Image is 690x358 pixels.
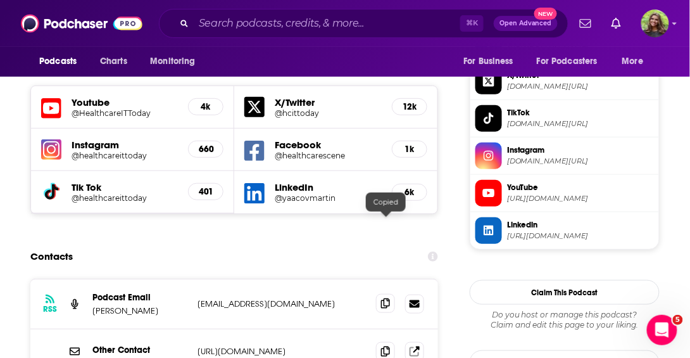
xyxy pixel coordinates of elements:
[141,49,211,74] button: open menu
[72,151,178,160] a: @healthcareittoday
[641,10,669,37] img: User Profile
[507,107,654,118] span: TikTok
[475,217,654,244] a: Linkedin[URL][DOMAIN_NAME]
[494,16,558,31] button: Open AdvancedNew
[199,186,213,197] h5: 401
[507,157,654,166] span: instagram.com/healthcareittoday
[470,310,660,330] div: Claim and edit this page to your liking.
[606,13,626,34] a: Show notifications dropdown
[499,20,552,27] span: Open Advanced
[21,11,142,35] img: Podchaser - Follow, Share and Rate Podcasts
[72,96,178,108] h5: Youtube
[72,108,178,118] a: @HealthcareITToday
[460,15,484,32] span: ⌘ K
[150,53,195,70] span: Monitoring
[534,8,557,20] span: New
[403,101,417,112] h5: 12k
[275,139,382,151] h5: Facebook
[537,53,598,70] span: For Podcasters
[507,219,654,231] span: Linkedin
[275,96,382,108] h5: X/Twitter
[475,180,654,207] a: YouTube[URL][DOMAIN_NAME]
[475,143,654,169] a: Instagram[DOMAIN_NAME][URL]
[275,193,382,203] a: @yaacovmartin
[647,315,677,345] iframe: Intercom live chat
[641,10,669,37] span: Logged in as reagan34226
[275,181,382,193] h5: LinkedIn
[507,231,654,241] span: https://www.linkedin.com/in/yaacovmartin
[622,53,644,70] span: More
[529,49,616,74] button: open menu
[475,68,654,94] a: X/Twitter[DOMAIN_NAME][URL]
[470,310,660,320] span: Do you host or manage this podcast?
[30,245,73,269] h2: Contacts
[72,181,178,193] h5: Tik Tok
[275,108,382,118] a: @hcittoday
[92,292,187,303] p: Podcast Email
[575,13,596,34] a: Show notifications dropdown
[194,13,460,34] input: Search podcasts, credits, & more...
[159,9,568,38] div: Search podcasts, credits, & more...
[72,193,178,203] a: @healthcareittoday
[92,305,187,316] p: [PERSON_NAME]
[199,144,213,155] h5: 660
[199,101,213,112] h5: 4k
[92,49,135,74] a: Charts
[507,182,654,193] span: YouTube
[507,194,654,203] span: https://www.youtube.com/@HealthcareITToday
[463,53,513,70] span: For Business
[41,139,61,160] img: iconImage
[455,49,529,74] button: open menu
[403,187,417,198] h5: 6k
[507,144,654,156] span: Instagram
[72,139,178,151] h5: Instagram
[92,345,187,355] p: Other Contact
[507,119,654,129] span: tiktok.com/@healthcareittoday
[366,193,406,212] div: Copied
[100,53,127,70] span: Charts
[470,280,660,305] button: Claim This Podcast
[43,304,57,314] h3: RSS
[475,105,654,132] a: TikTok[DOMAIN_NAME][URL]
[198,346,365,357] p: [URL][DOMAIN_NAME]
[673,315,683,325] span: 5
[641,10,669,37] button: Show profile menu
[39,53,77,70] span: Podcasts
[403,144,417,155] h5: 1k
[30,49,93,74] button: open menu
[507,82,654,91] span: twitter.com/hcittoday
[275,151,382,160] a: @healthcarescene
[198,298,365,309] p: [EMAIL_ADDRESS][DOMAIN_NAME]
[613,49,660,74] button: open menu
